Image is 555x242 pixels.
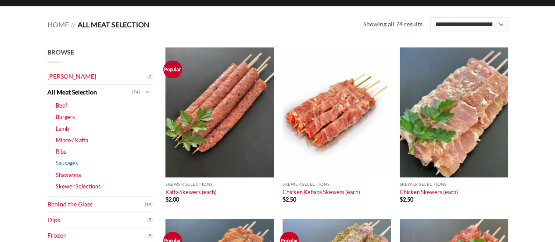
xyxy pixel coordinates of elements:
a: Chicken Skewers (each) [400,188,458,195]
span: $ [165,196,168,203]
p: Skewer Selections [283,182,391,187]
span: (2) [147,70,153,83]
a: Skewer Selections [56,181,101,192]
a: Home [47,20,69,29]
p: Skewer Selections [400,182,508,187]
a: Shawarma [56,169,81,181]
a: Behind the Glass [47,197,145,212]
span: $ [400,196,403,203]
a: Mince / Kafta [56,134,88,146]
a: Dips [47,213,147,228]
a: All Meat Selection [47,85,132,100]
span: (19) [145,198,153,211]
a: Sausages [56,157,78,169]
span: Browse [47,48,75,56]
img: Chicken Kebabs Skewers [283,47,391,177]
a: Burgers [56,111,75,123]
a: Beef [56,100,67,111]
p: Showing all 74 results [363,19,423,29]
a: Chicken Kebabs Skewers (each) [283,188,360,195]
bdi: 2.00 [165,196,179,203]
span: All Meat Selection [78,20,149,29]
span: (5) [147,213,153,227]
button: Toggle [142,87,153,97]
img: Chicken Skewers [400,47,508,177]
a: Kafta Skewers (each) [165,188,217,195]
select: Shop order [430,17,508,32]
span: $ [283,196,286,203]
bdi: 2.50 [283,196,296,203]
a: [PERSON_NAME] [47,69,147,84]
a: Lamb [56,123,69,134]
p: Skewer Selections [165,182,274,187]
span: (74) [132,86,140,99]
a: Ribs [56,146,66,157]
bdi: 2.50 [400,196,413,203]
span: // [71,20,75,29]
img: Kafta Skewers [165,47,274,177]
